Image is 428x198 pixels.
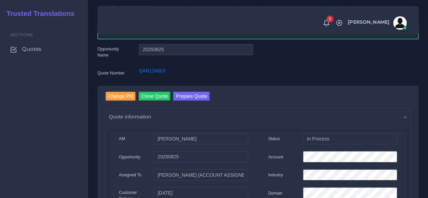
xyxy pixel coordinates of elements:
[154,169,248,181] input: pm
[2,9,74,18] h2: Trusted Translations
[119,154,141,160] label: Opportunity
[268,154,283,160] label: Account
[268,136,280,142] label: Status
[320,19,332,27] a: 1
[97,70,125,76] label: Quote Number
[22,45,41,53] span: Quotes
[119,136,125,142] label: AM
[139,68,165,73] a: QAR124803
[106,92,136,101] input: Change PM
[173,92,210,101] button: Prepare Quote
[268,172,283,178] label: Industry
[2,8,74,19] a: Trusted Translations
[268,190,283,196] label: Domain
[326,16,333,22] span: 1
[10,32,33,37] span: Sections
[119,172,142,178] label: Assigned To
[109,113,151,120] span: Quote information
[97,46,129,58] label: Opportunity Name
[173,92,210,103] a: Prepare Quote
[348,20,389,24] span: [PERSON_NAME]
[344,16,409,30] a: [PERSON_NAME]avatar
[5,42,83,56] a: Quotes
[139,92,171,101] input: Clone Quote
[104,108,412,125] div: Quote information
[393,16,407,30] img: avatar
